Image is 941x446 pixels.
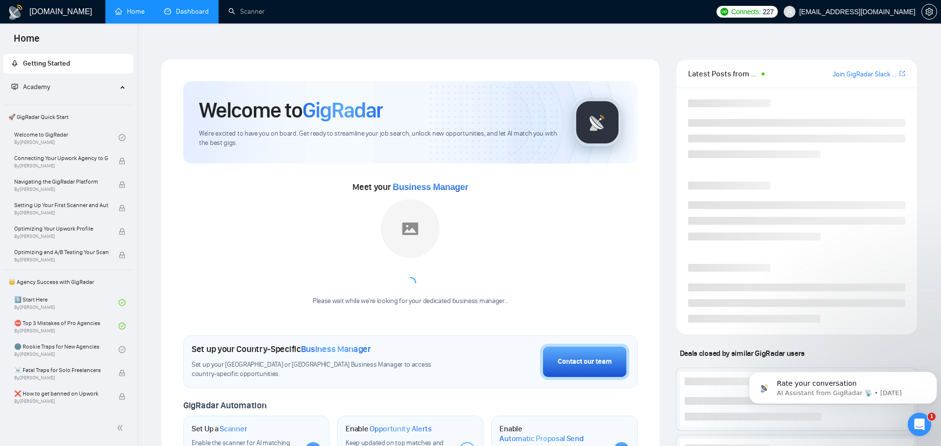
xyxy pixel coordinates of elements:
span: ☠️ Fatal Traps for Solo Freelancers [14,365,108,375]
span: check-circle [119,299,125,306]
span: export [899,70,905,77]
span: Setting Up Your First Scanner and Auto-Bidder [14,200,108,210]
span: lock [119,228,125,235]
iframe: Intercom notifications message [745,351,941,420]
span: lock [119,181,125,188]
span: Opportunity Alerts [370,424,432,434]
span: By [PERSON_NAME] [14,375,108,381]
span: lock [119,158,125,164]
span: Connecting Your Upwork Agency to GigRadar [14,153,108,163]
img: placeholder.png [381,199,440,258]
span: Automatic Proposal Send [499,434,583,444]
span: GigRadar Automation [183,400,266,411]
h1: Set Up a [192,424,247,434]
span: Navigating the GigRadar Platform [14,177,108,187]
a: Join GigRadar Slack Community [833,69,897,80]
span: Meet your [352,182,468,192]
span: Connects: [731,6,761,17]
span: rocket [11,60,18,67]
a: searchScanner [228,7,265,16]
span: setting [922,8,937,16]
a: 1️⃣ Start HereBy[PERSON_NAME] [14,292,119,313]
span: Scanner [220,424,247,434]
h1: Welcome to [199,97,383,123]
span: Academy [11,83,50,91]
a: homeHome [115,7,145,16]
div: Contact our team [558,356,612,367]
span: 🚀 GigRadar Quick Start [4,107,132,127]
span: lock [119,393,125,400]
a: Welcome to GigRadarBy[PERSON_NAME] [14,127,119,148]
span: By [PERSON_NAME] [14,234,108,239]
span: 👑 Agency Success with GigRadar [4,272,132,292]
span: By [PERSON_NAME] [14,187,108,192]
span: By [PERSON_NAME] [14,163,108,169]
span: 227 [763,6,773,17]
span: user [786,8,793,15]
span: Optimizing Your Upwork Profile [14,224,108,234]
span: Home [6,31,48,52]
span: lock [119,252,125,258]
img: upwork-logo.png [720,8,728,16]
span: Getting Started [23,59,70,68]
li: Getting Started [3,54,133,73]
button: setting [921,4,937,20]
span: By [PERSON_NAME] [14,399,108,404]
span: check-circle [119,323,125,329]
a: 🌚 Rookie Traps for New AgenciesBy[PERSON_NAME] [14,339,119,360]
span: Academy [23,83,50,91]
span: lock [119,370,125,376]
a: export [899,69,905,78]
span: Deals closed by similar GigRadar users [676,345,809,362]
span: Business Manager [301,344,371,354]
span: check-circle [119,346,125,353]
span: We're excited to have you on board. Get ready to streamline your job search, unlock new opportuni... [199,129,557,148]
span: Latest Posts from the GigRadar Community [688,68,759,80]
span: GigRadar [302,97,383,123]
span: By [PERSON_NAME] [14,257,108,263]
a: ⛔ Top 3 Mistakes of Pro AgenciesBy[PERSON_NAME] [14,315,119,337]
a: dashboardDashboard [164,7,209,16]
span: fund-projection-screen [11,83,18,90]
span: lock [119,205,125,211]
h1: Enable [346,424,432,434]
img: logo [8,4,24,20]
span: Optimizing and A/B Testing Your Scanner for Better Results [14,247,108,257]
span: Business Manager [393,182,468,192]
span: double-left [117,423,126,433]
iframe: Intercom live chat [908,413,931,436]
span: 1 [928,413,936,421]
img: gigradar-logo.png [573,98,622,147]
h1: Enable [499,424,605,443]
button: Contact our team [540,344,629,380]
span: check-circle [119,134,125,141]
span: loading [404,277,416,289]
a: setting [921,8,937,16]
span: By [PERSON_NAME] [14,210,108,216]
div: Please wait while we're looking for your dedicated business manager... [307,297,514,306]
span: Set up your [GEOGRAPHIC_DATA] or [GEOGRAPHIC_DATA] Business Manager to access country-specific op... [192,360,454,379]
h1: Set up your Country-Specific [192,344,371,354]
span: ❌ How to get banned on Upwork [14,389,108,399]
